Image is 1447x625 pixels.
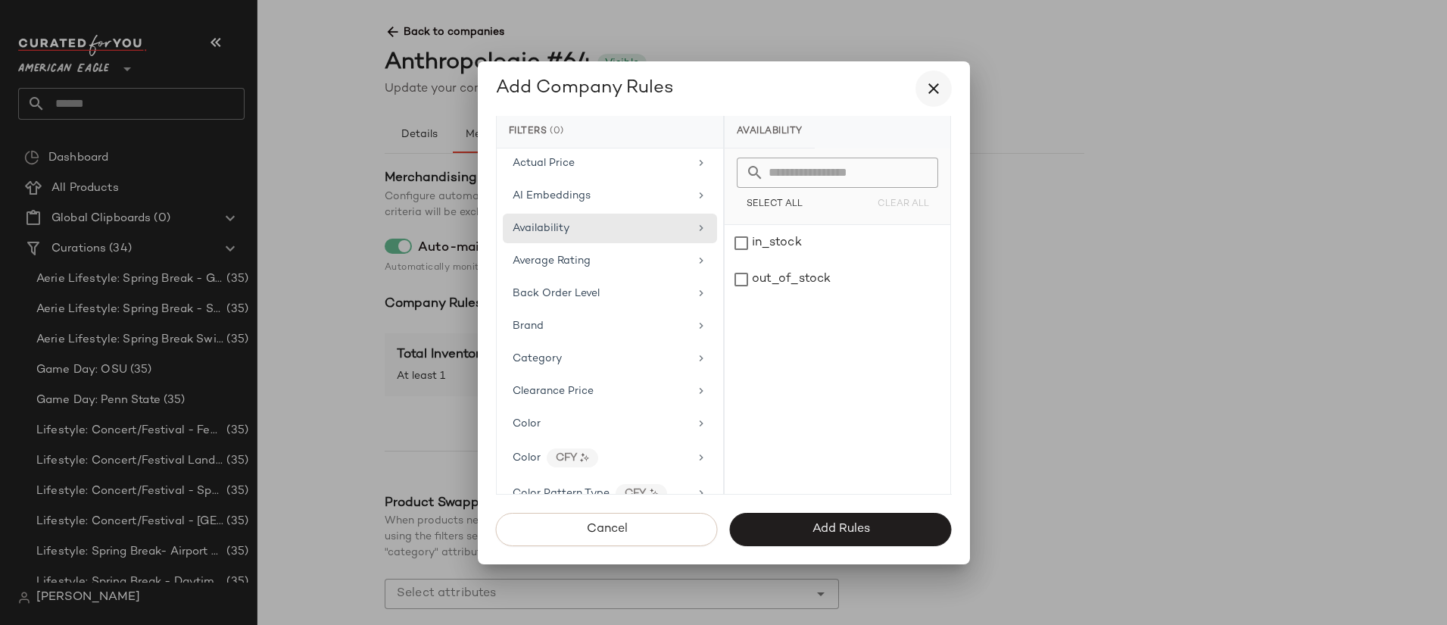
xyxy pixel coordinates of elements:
span: Category [513,353,562,364]
div: CFY [547,448,598,467]
div: CFY [616,484,667,503]
span: Color [513,452,541,464]
span: Cancel [585,522,627,536]
span: Clearance Price [513,386,594,397]
span: Availability [513,223,569,234]
img: ai.DGldD1NL.svg [580,453,589,462]
span: Actual Price [513,158,575,169]
span: Color [513,418,541,430]
span: Average Rating [513,255,591,267]
span: Back Order Level [513,288,600,299]
button: Add Rules [730,513,952,546]
span: Color Pattern Type [513,488,610,499]
button: Select All [737,194,812,215]
span: Add Rules [811,522,869,536]
span: AI Embeddings [513,190,591,202]
button: Cancel [496,513,718,546]
img: ai.DGldD1NL.svg [649,489,658,498]
div: Availability [725,116,815,148]
span: (0) [550,125,564,139]
span: Brand [513,320,544,332]
div: Add Company Rules [496,77,674,101]
div: Filters [497,116,723,148]
span: Select All [746,199,803,210]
